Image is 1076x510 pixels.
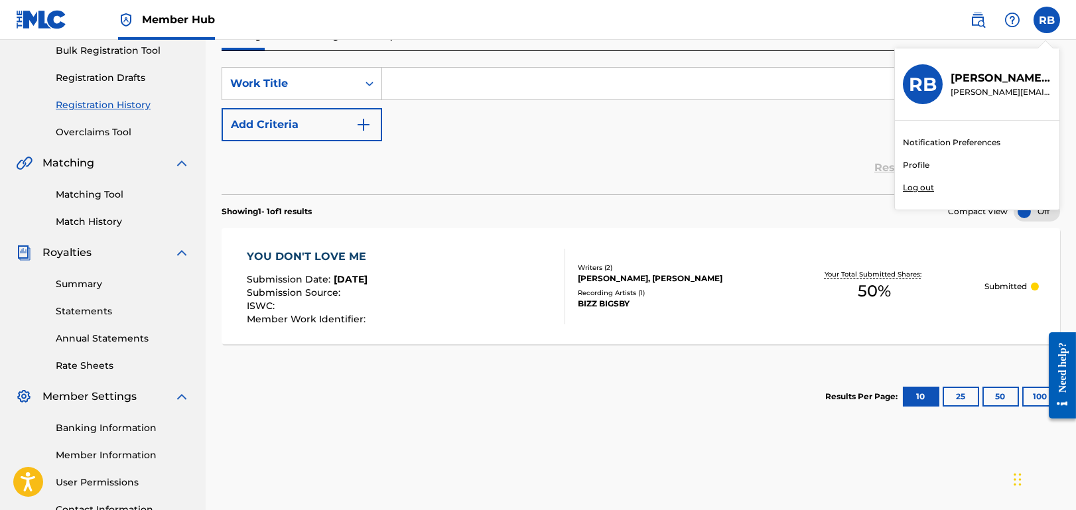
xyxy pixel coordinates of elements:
a: Profile [903,159,929,171]
div: BIZZ BIGSBY [578,298,764,310]
p: Your Total Submitted Shares: [825,269,925,279]
span: Royalties [42,245,92,261]
span: Member Settings [42,389,137,405]
img: help [1004,12,1020,28]
img: search [970,12,986,28]
img: expand [174,245,190,261]
iframe: Resource Center [1039,322,1076,429]
img: Member Settings [16,389,32,405]
span: Submission Date : [247,273,334,285]
img: MLC Logo [16,10,67,29]
p: RONNIE BROWN [951,70,1051,86]
span: Matching [42,155,94,171]
button: 100 [1022,387,1059,407]
a: Annual Statements [56,332,190,346]
img: 9d2ae6d4665cec9f34b9.svg [356,117,371,133]
button: 10 [903,387,939,407]
a: Overclaims Tool [56,125,190,139]
p: Results Per Page: [825,391,901,403]
p: ronnie@ronniebrownmusic.com [951,86,1051,98]
a: Match History [56,215,190,229]
form: Search Form [222,67,1060,194]
span: Member Hub [142,12,215,27]
div: Help [999,7,1026,33]
span: 50 % [858,279,891,303]
h3: RB [909,73,937,96]
a: User Permissions [56,476,190,489]
div: Work Title [230,76,350,92]
img: Royalties [16,245,32,261]
a: Bulk Registration Tool [56,44,190,58]
a: Statements [56,304,190,318]
span: RB [1039,13,1055,29]
p: Log out [903,182,934,194]
div: User Menu [1034,7,1060,33]
a: Registration History [56,98,190,112]
div: YOU DON'T LOVE ME [247,249,373,265]
button: 25 [943,387,979,407]
span: [DATE] [334,273,368,285]
div: [PERSON_NAME], [PERSON_NAME] [578,273,764,285]
a: Banking Information [56,421,190,435]
img: expand [174,155,190,171]
button: 50 [982,387,1019,407]
span: Submission Source : [247,287,344,298]
img: Top Rightsholder [118,12,134,28]
span: Compact View [948,206,1008,218]
div: Writers ( 2 ) [578,263,764,273]
a: Registration Drafts [56,71,190,85]
a: Public Search [965,7,991,33]
a: Notification Preferences [903,137,1000,149]
a: YOU DON'T LOVE MESubmission Date:[DATE]Submission Source:ISWC:Member Work Identifier:Writers (2)[... [222,228,1060,344]
a: Member Information [56,448,190,462]
a: Rate Sheets [56,359,190,373]
a: Matching Tool [56,188,190,202]
span: ISWC : [247,300,278,312]
p: Submitted [984,281,1027,292]
iframe: Chat Widget [1010,446,1076,510]
div: Drag [1014,460,1022,499]
a: Summary [56,277,190,291]
button: Add Criteria [222,108,382,141]
img: Matching [16,155,33,171]
div: Recording Artists ( 1 ) [578,288,764,298]
img: expand [174,389,190,405]
p: Showing 1 - 1 of 1 results [222,206,312,218]
span: Member Work Identifier : [247,313,369,325]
